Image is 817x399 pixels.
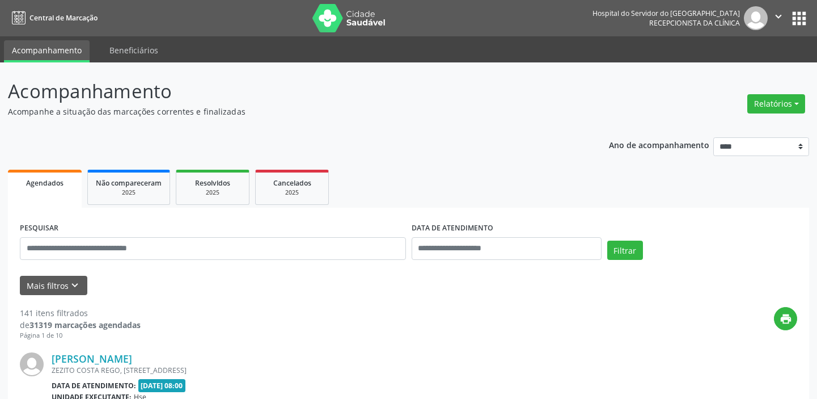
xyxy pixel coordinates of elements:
[26,178,64,188] span: Agendados
[747,94,805,114] button: Relatórios
[195,178,230,188] span: Resolvidos
[20,331,141,341] div: Página 1 de 10
[744,6,768,30] img: img
[29,320,141,330] strong: 31319 marcações agendadas
[772,10,785,23] i: 
[649,18,740,28] span: Recepcionista da clínica
[774,307,797,330] button: print
[20,276,87,296] button: Mais filtroskeyboard_arrow_down
[101,40,166,60] a: Beneficiários
[96,188,162,197] div: 2025
[96,178,162,188] span: Não compareceram
[8,77,569,106] p: Acompanhamento
[607,241,643,260] button: Filtrar
[20,307,141,319] div: 141 itens filtrados
[52,352,132,365] a: [PERSON_NAME]
[52,381,136,390] b: Data de atendimento:
[4,40,90,62] a: Acompanhamento
[138,379,186,392] span: [DATE] 08:00
[609,137,709,152] p: Ano de acompanhamento
[69,279,81,292] i: keyboard_arrow_down
[780,313,792,325] i: print
[768,6,789,30] button: 
[412,220,493,237] label: DATA DE ATENDIMENTO
[20,319,141,331] div: de
[8,106,569,117] p: Acompanhe a situação das marcações correntes e finalizadas
[8,9,98,27] a: Central de Marcação
[592,9,740,18] div: Hospital do Servidor do [GEOGRAPHIC_DATA]
[20,220,58,237] label: PESQUISAR
[273,178,311,188] span: Cancelados
[264,188,320,197] div: 2025
[52,366,627,375] div: ZEZITO COSTA REGO, [STREET_ADDRESS]
[29,13,98,23] span: Central de Marcação
[789,9,809,28] button: apps
[20,352,44,376] img: img
[184,188,241,197] div: 2025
